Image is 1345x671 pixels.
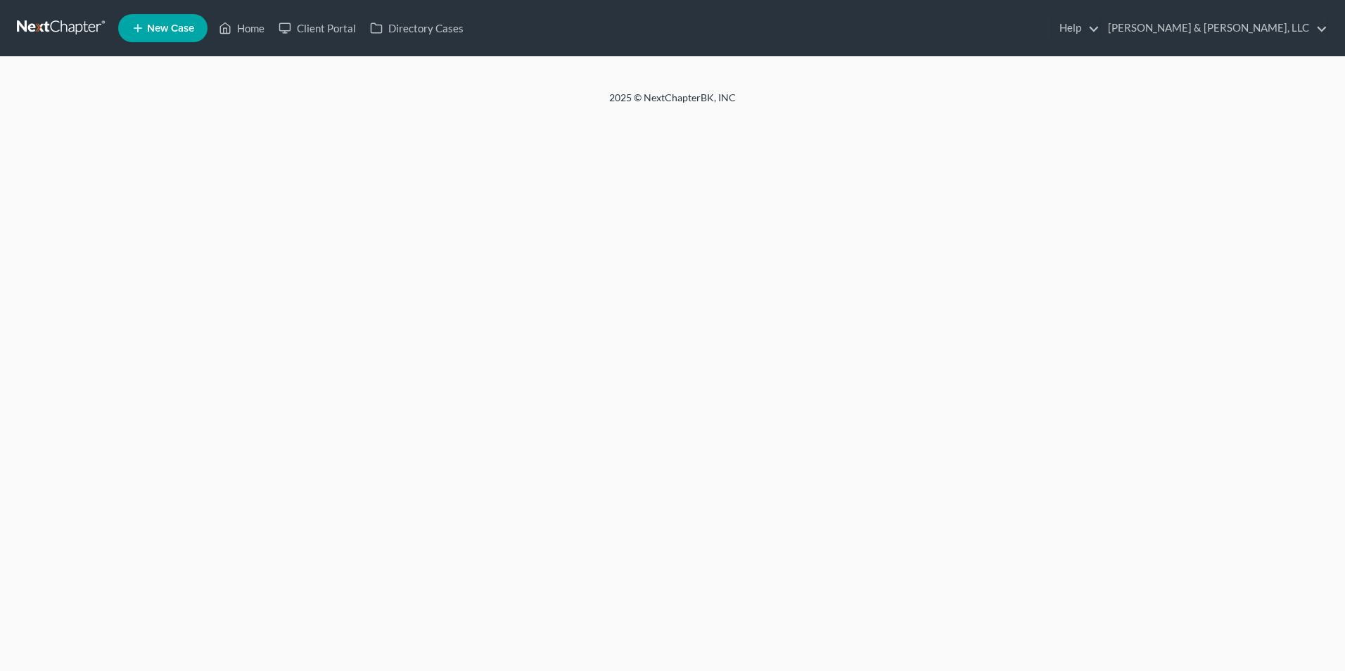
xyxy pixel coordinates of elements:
a: Help [1052,15,1099,41]
a: Directory Cases [363,15,471,41]
a: Home [212,15,272,41]
new-legal-case-button: New Case [118,14,208,42]
a: Client Portal [272,15,363,41]
a: [PERSON_NAME] & [PERSON_NAME], LLC [1101,15,1327,41]
div: 2025 © NextChapterBK, INC [272,91,1073,116]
